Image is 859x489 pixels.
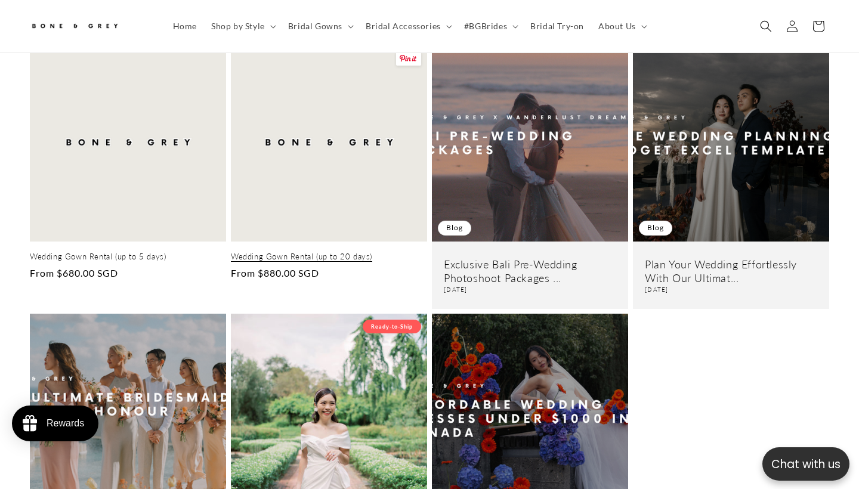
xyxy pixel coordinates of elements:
summary: #BGBrides [457,14,523,39]
a: Home [166,14,204,39]
a: Wedding Gown Rental (up to 5 days) [30,252,226,262]
div: Rewards [47,418,84,429]
a: Exclusive Bali Pre-Wedding Photoshoot Packages ... [444,258,616,286]
summary: About Us [591,14,652,39]
span: About Us [598,21,636,32]
a: Wedding Gown Rental (up to 20 days) [231,252,427,262]
span: Home [173,21,197,32]
a: Bridal Try-on [523,14,591,39]
summary: Bridal Accessories [359,14,457,39]
a: Plan Your Wedding Effortlessly With Our Ultimat... [645,258,817,286]
span: #BGBrides [464,21,507,32]
a: Bone and Grey Bridal [26,12,154,41]
summary: Search [753,13,779,39]
span: Shop by Style [211,21,265,32]
span: Bridal Gowns [288,21,342,32]
button: Open chatbox [762,447,849,481]
p: Chat with us [762,456,849,473]
span: Bridal Accessories [366,21,441,32]
summary: Shop by Style [204,14,281,39]
summary: Bridal Gowns [281,14,359,39]
img: Bone and Grey Bridal [30,17,119,36]
span: Bridal Try-on [530,21,584,32]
